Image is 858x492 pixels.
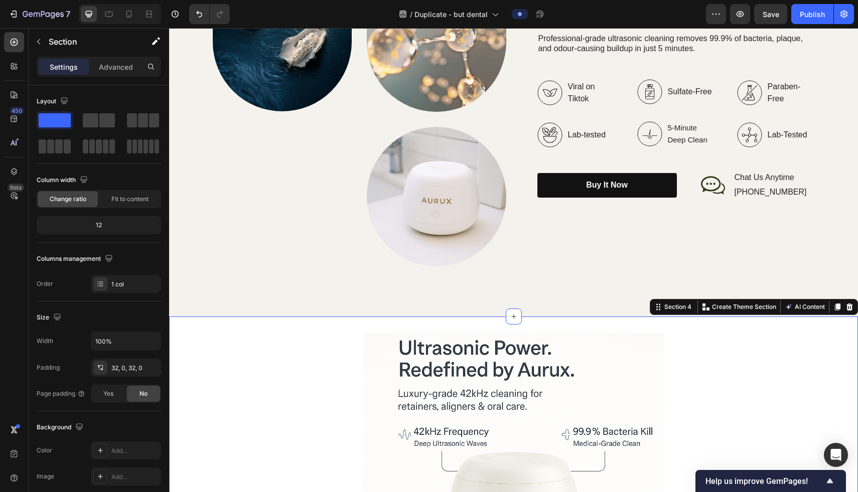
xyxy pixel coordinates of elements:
[414,9,488,20] span: Duplicate - but dental
[111,472,159,481] div: Add...
[103,389,113,398] span: Yes
[763,10,779,19] span: Save
[50,195,86,204] span: Change ratio
[37,337,53,346] div: Width
[111,280,159,289] div: 1 col
[754,4,787,24] button: Save
[705,475,836,487] button: Show survey - Help us improve GemPages!
[37,446,52,455] div: Color
[37,95,70,108] div: Layout
[565,144,638,155] p: Chat Us Anytime
[37,311,63,324] div: Size
[705,476,824,486] span: Help us improve GemPages!
[4,4,75,24] button: 7
[99,62,133,72] p: Advanced
[791,4,833,24] button: Publish
[368,145,508,170] a: Buy It Now
[599,101,644,113] p: Lab-Tested
[800,9,825,20] div: Publish
[139,389,148,398] span: No
[369,6,645,27] p: Professional-grade ultrasonic cleaning removes 99.9% of bacteria, plaque, and odour-causing build...
[399,101,445,113] p: Lab-tested
[49,36,131,48] p: Section
[111,446,159,455] div: Add...
[37,174,90,187] div: Column width
[399,53,445,77] p: Viral on Tiktok
[10,107,24,115] div: 450
[66,8,70,20] p: 7
[111,364,159,373] div: 32, 0, 32, 0
[410,9,412,20] span: /
[37,279,53,288] div: Order
[824,443,848,467] div: Open Intercom Messenger
[169,28,858,492] iframe: Design area
[111,195,149,204] span: Fit to content
[37,363,60,372] div: Padding
[198,99,337,238] img: gempages_576203881181086659-a0173e36-244b-4c67-9e4d-daa6296f5281.png
[37,472,54,481] div: Image
[39,218,159,232] div: 12
[499,95,538,116] span: 5-Minute Deep Clean
[499,58,544,70] p: Sulfate-Free
[614,273,658,285] button: AI Content
[543,274,607,283] p: Create Theme Section
[50,62,78,72] p: Settings
[37,421,85,434] div: Background
[599,53,644,77] p: Paraben-Free
[565,159,638,170] p: [PHONE_NUMBER]
[189,4,230,24] div: Undo/Redo
[91,332,161,350] input: Auto
[37,252,115,266] div: Columns management
[417,152,459,162] div: Buy It Now
[8,184,24,192] div: Beta
[493,274,524,283] div: Section 4
[37,389,85,398] div: Page padding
